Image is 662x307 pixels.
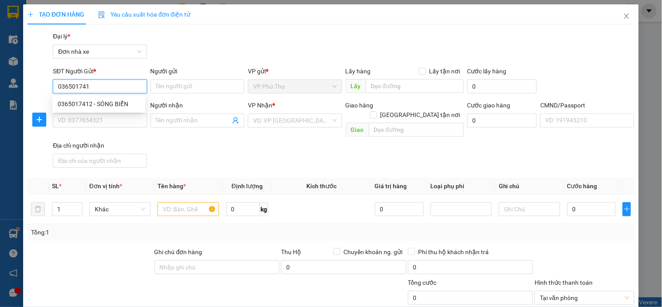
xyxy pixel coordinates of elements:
[306,183,336,190] span: Kích thước
[154,260,280,274] input: Ghi chú đơn hàng
[415,247,493,257] span: Phí thu hộ khách nhận trả
[281,248,301,255] span: Thu Hộ
[158,202,219,216] input: VD: Bàn, Ghế
[366,79,464,93] input: Dọc đường
[248,66,342,76] div: VP gửi
[346,102,374,109] span: Giao hàng
[89,183,122,190] span: Đơn vị tính
[151,66,244,76] div: Người gửi
[248,102,272,109] span: VP Nhận
[467,79,537,93] input: Cước lấy hàng
[408,279,437,286] span: Tổng cước
[540,291,629,304] span: Tại văn phòng
[346,68,371,75] span: Lấy hàng
[232,117,239,124] span: user-add
[377,110,464,120] span: [GEOGRAPHIC_DATA] tận nơi
[346,123,369,137] span: Giao
[499,202,560,216] input: Ghi Chú
[567,183,597,190] span: Cước hàng
[427,178,495,195] th: Loại phụ phí
[98,11,105,18] img: icon
[151,100,244,110] div: Người nhận
[27,11,34,17] span: plus
[467,68,507,75] label: Cước lấy hàng
[623,202,631,216] button: plus
[614,4,639,29] button: Close
[535,279,593,286] label: Hình thức thanh toán
[154,248,202,255] label: Ghi chú đơn hàng
[346,79,366,93] span: Lấy
[467,102,511,109] label: Cước giao hàng
[52,183,59,190] span: SL
[31,202,45,216] button: delete
[495,178,563,195] th: Ghi chú
[98,11,190,18] span: Yêu cầu xuất hóa đơn điện tử
[53,141,147,150] div: Địa chỉ người nhận
[58,45,141,58] span: Đơn nhà xe
[340,247,406,257] span: Chuyển khoản ng. gửi
[623,13,630,20] span: close
[375,202,424,216] input: 0
[253,80,336,93] span: VP Phú Thọ
[53,66,147,76] div: SĐT Người Gửi
[232,183,263,190] span: Định lượng
[260,202,268,216] span: kg
[375,183,407,190] span: Giá trị hàng
[53,33,70,40] span: Đại lý
[58,99,140,109] div: 0365017412 - SÓNG BIỂN
[467,114,537,128] input: Cước giao hàng
[32,113,46,127] button: plus
[540,100,634,110] div: CMND/Passport
[31,228,256,237] div: Tổng: 1
[158,183,186,190] span: Tên hàng
[95,203,145,216] span: Khác
[52,97,145,111] div: 0365017412 - SÓNG BIỂN
[53,154,147,168] input: Địa chỉ của người nhận
[623,206,630,213] span: plus
[426,66,464,76] span: Lấy tận nơi
[33,116,46,123] span: plus
[27,11,84,18] span: TẠO ĐƠN HÀNG
[369,123,464,137] input: Dọc đường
